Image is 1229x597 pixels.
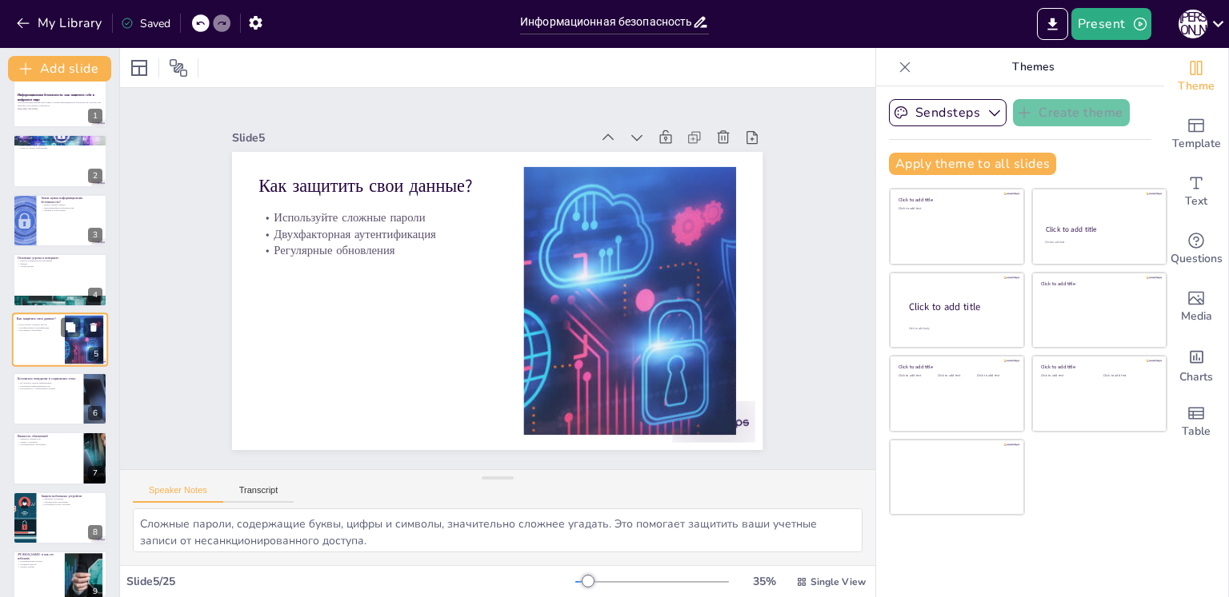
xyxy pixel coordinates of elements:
div: https://cdn.sendsteps.com/images/logo/sendsteps_logo_white.pnghttps://cdn.sendsteps.com/images/lo... [12,312,108,367]
button: Export to PowerPoint [1037,8,1068,40]
div: Click to add title [899,364,1013,370]
p: Проверка адресов [18,563,60,566]
div: Click to add text [977,374,1013,378]
p: Меры по защите информации [18,146,102,149]
p: Подозрительные письма [18,559,60,563]
div: https://cdn.sendsteps.com/images/logo/sendsteps_logo_white.pnghttps://cdn.sendsteps.com/images/lo... [13,253,107,306]
div: Saved [121,16,170,31]
div: 7 [13,432,107,484]
p: Не делитесь личной информацией [18,381,79,384]
div: Add text boxes [1164,163,1228,221]
p: Утечка данных [18,265,102,269]
div: https://cdn.sendsteps.com/images/logo/sendsteps_logo_white.pnghttps://cdn.sendsteps.com/images/lo... [13,372,107,425]
strong: Информационная безопасность: как защитить себя в цифровом мире [18,94,94,102]
span: Media [1181,308,1212,325]
button: М [PERSON_NAME] [1179,8,1207,40]
button: Transcript [223,485,294,503]
div: Click to add text [938,374,974,378]
div: Add a table [1164,393,1228,451]
div: https://cdn.sendsteps.com/images/logo/sendsteps_logo_white.pnghttps://cdn.sendsteps.com/images/lo... [13,134,107,187]
p: Настройки конфиденциальности [18,384,79,388]
p: Предотвращение мошенничества [41,206,102,209]
div: 8 [88,525,102,539]
p: [PERSON_NAME] и как его избежать [18,552,60,561]
p: Эта презентация поможет вам понять основы информационной безопасности и научит, как защитить свои... [18,101,102,107]
div: 4 [88,288,102,302]
p: Своевременные обновления [18,444,79,447]
div: 5 [89,347,103,361]
p: Как защитить свои данные? [295,105,530,202]
div: 8 [13,492,107,544]
span: Questions [1171,250,1223,268]
span: Template [1172,135,1221,153]
div: 2 [88,169,102,183]
input: Insert title [520,10,692,34]
p: Используйте сложные пароли [17,323,60,326]
div: Add charts and graphs [1164,336,1228,393]
p: Основные угрозы в интернете [18,256,102,261]
p: Личные данные [18,566,60,569]
p: Фишинг [18,262,102,265]
p: Двухфакторная аутентификация [282,154,514,244]
p: Антивирусные программы [41,500,102,503]
div: Click to add title [1041,280,1155,286]
p: Важность обновлений [18,434,79,439]
div: 35 % [745,574,783,589]
span: Position [169,58,188,78]
div: Add ready made slides [1164,105,1228,163]
div: 7 [88,466,102,480]
p: Регулярные обновления [277,170,509,260]
p: Осторожность при установке [41,503,102,506]
div: Change the overall theme [1164,48,1228,105]
div: 1 [13,75,107,128]
div: https://cdn.sendsteps.com/images/logo/sendsteps_logo_white.pnghttps://cdn.sendsteps.com/images/lo... [13,194,107,247]
div: 3 [88,228,102,242]
textarea: Сложные пароли, содержащие буквы, цифры и символы, значительно сложнее угадать. Это помогает защи... [133,508,863,552]
button: Delete Slide [84,317,103,336]
p: Защита устройства [18,440,79,444]
span: Table [1182,423,1211,440]
div: Click to add body [909,327,1010,331]
button: My Library [12,10,109,36]
p: Информационная безопасность защищает данные [18,141,102,144]
div: Get real-time input from your audience [1164,221,1228,278]
div: Layout [126,55,152,81]
div: 6 [88,406,102,420]
div: Slide 5 / 25 [126,574,575,589]
p: Защита личных данных [41,203,102,206]
button: Add slide [8,56,111,82]
p: Регулярные обновления [17,328,60,332]
p: Вирусы и вредоносные программы [18,260,102,263]
p: Надежные источники [41,497,102,500]
p: Информация имеет ценность [18,143,102,146]
p: Осторожность с незнакомыми людьми [18,388,79,391]
p: Что такое информационная безопасность? [18,137,102,141]
p: Безопасное поведение в социальных сетях [18,376,79,381]
p: Generated with [URL] [18,107,102,110]
p: Используйте сложные пароли [287,139,519,229]
button: Create theme [1013,99,1130,126]
button: Duplicate Slide [61,317,80,336]
p: Закрытие уязвимостей [18,438,79,441]
button: Speaker Notes [133,485,223,503]
div: Click to add title [1046,225,1152,234]
button: Present [1071,8,1151,40]
p: Зачем нужна информационная безопасность? [41,196,102,205]
div: М [PERSON_NAME] [1179,10,1207,38]
div: Click to add text [1041,374,1091,378]
p: Доверие к технологиям [41,209,102,213]
div: Slide 5 [286,55,631,180]
span: Text [1185,193,1207,210]
span: Theme [1178,78,1215,95]
div: Click to add title [1041,364,1155,370]
p: Themes [918,48,1148,86]
span: Single View [811,575,866,588]
button: Sendsteps [889,99,1007,126]
p: Защита мобильных устройств [41,493,102,498]
div: Add images, graphics, shapes or video [1164,278,1228,336]
div: Click to add title [899,197,1013,203]
div: Click to add text [1103,374,1154,378]
span: Charts [1179,368,1213,386]
div: Click to add text [1045,241,1151,245]
button: Apply theme to all slides [889,153,1056,175]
